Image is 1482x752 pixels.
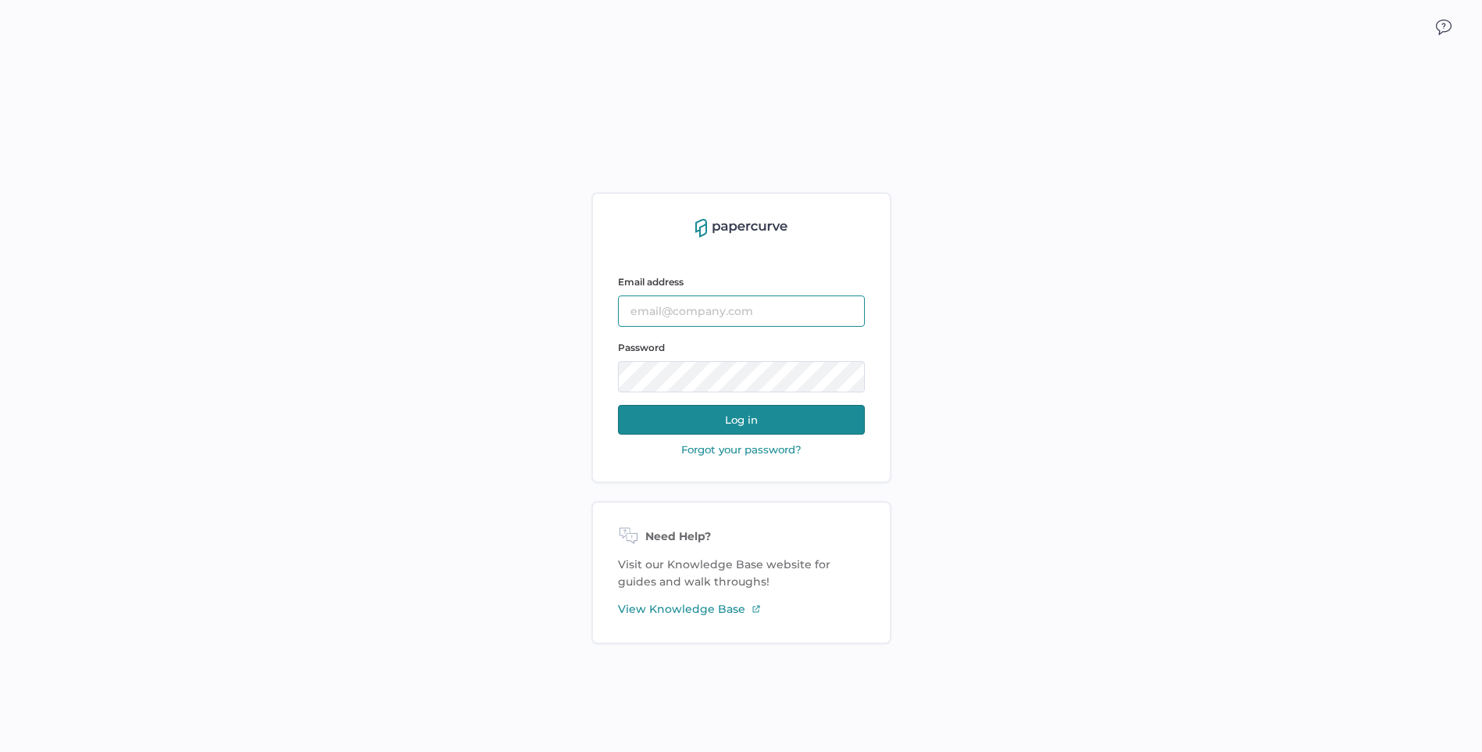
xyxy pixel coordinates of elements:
[677,442,806,457] button: Forgot your password?
[752,604,761,614] img: external-link-icon-3.58f4c051.svg
[591,501,891,644] div: Visit our Knowledge Base website for guides and walk throughs!
[618,528,865,546] div: Need Help?
[618,295,865,327] input: email@company.com
[618,405,865,435] button: Log in
[1436,20,1452,35] img: icon_chat.2bd11823.svg
[695,219,787,238] img: papercurve-logo-colour.7244d18c.svg
[618,276,684,288] span: Email address
[618,600,745,618] span: View Knowledge Base
[618,342,665,353] span: Password
[618,528,639,546] img: need-help-icon.d526b9f7.svg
